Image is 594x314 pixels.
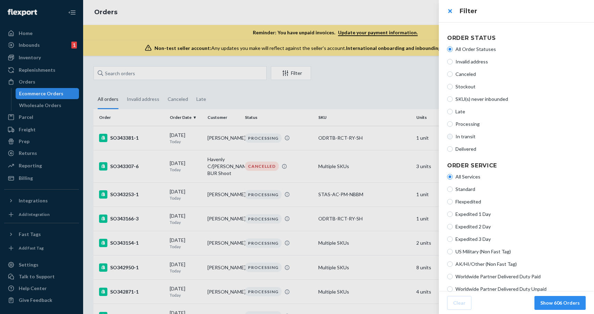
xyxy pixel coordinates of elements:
span: All Order Statuses [455,46,586,53]
span: Expedited 2 Day [455,223,586,230]
span: US Military (Non Fast Tag) [455,248,586,255]
h4: Order Service [447,162,586,170]
input: Stockout [447,84,453,89]
span: AK/HI/Other (Non Fast Tag) [455,261,586,268]
input: Worldwide Partner Delivered Duty Unpaid [447,286,453,292]
input: Worldwide Partner Delivered Duty Paid [447,274,453,279]
input: Delivered [447,146,453,152]
input: Standard [447,186,453,192]
span: Flexpedited [455,198,586,205]
input: All Order Statuses [447,46,453,52]
input: Expedited 3 Day [447,236,453,242]
button: close [443,4,457,18]
span: Stockout [455,83,586,90]
input: Processing [447,121,453,127]
span: All Services [455,173,586,180]
input: AK/HI/Other (Non Fast Tag) [447,261,453,267]
input: In transit [447,134,453,139]
span: Late [455,108,586,115]
span: Canceled [455,71,586,78]
input: US Military (Non Fast Tag) [447,249,453,254]
input: Late [447,109,453,114]
input: Flexpedited [447,199,453,204]
span: Worldwide Partner Delivered Duty Unpaid [455,286,586,293]
h3: Filter [460,7,586,16]
span: Chat [16,5,30,11]
button: Clear [447,296,471,310]
span: Worldwide Partner Delivered Duty Paid [455,273,586,280]
h4: Order Status [447,34,586,42]
span: Expedited 1 Day [455,211,586,218]
span: Expedited 3 Day [455,236,586,243]
input: Canceled [447,71,453,77]
span: In transit [455,133,586,140]
button: Show 606 Orders [534,296,586,310]
span: Standard [455,186,586,193]
input: Invalid address [447,59,453,64]
span: Invalid address [455,58,586,65]
input: Expedited 1 Day [447,211,453,217]
input: SKU(s) never inbounded [447,96,453,102]
input: Expedited 2 Day [447,224,453,229]
input: All Services [447,174,453,180]
span: SKU(s) never inbounded [455,96,586,103]
span: Processing [455,121,586,128]
span: Delivered [455,146,586,152]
